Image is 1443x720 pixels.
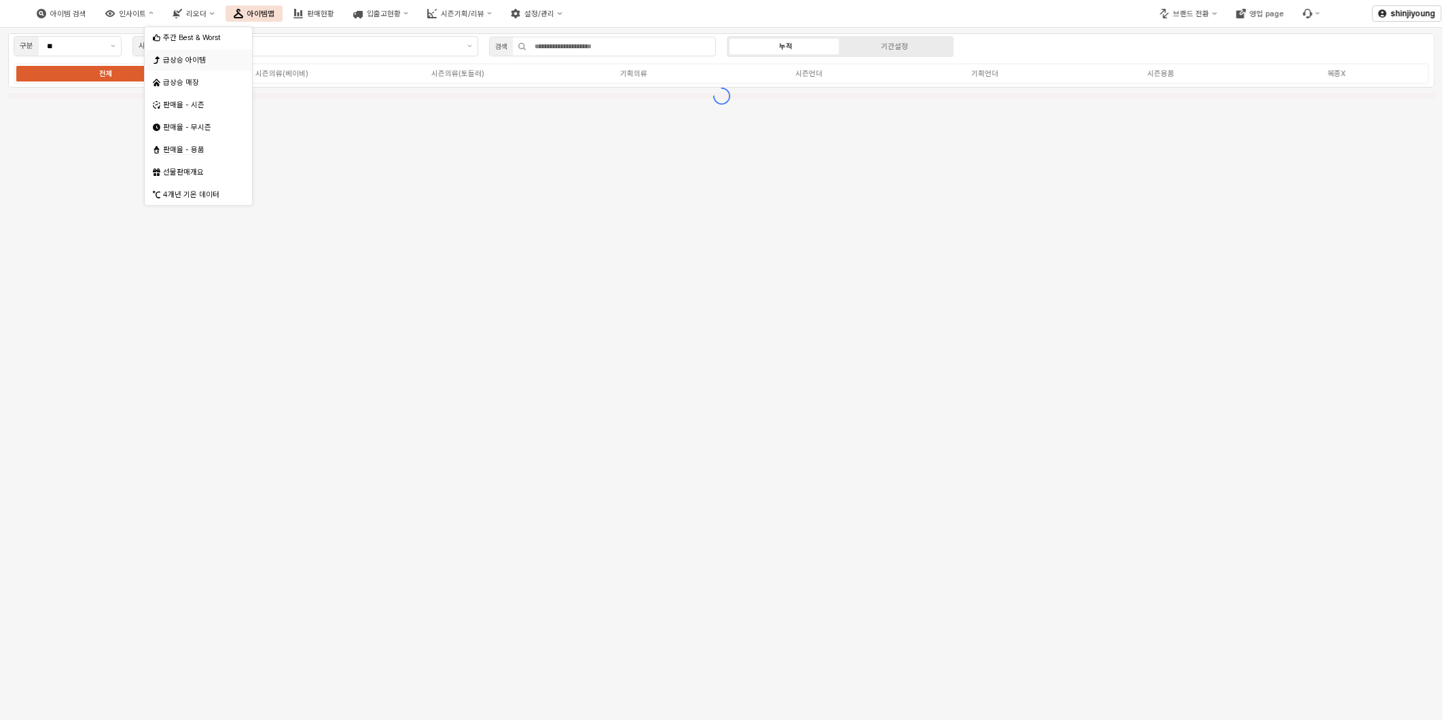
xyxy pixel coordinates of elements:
label: 누적 [732,41,840,52]
div: 시즌용품 [1147,69,1175,78]
div: 전체 [99,69,113,78]
button: 시즌기획/리뷰 [419,5,500,22]
button: 판매현황 [285,5,342,22]
div: 주간 Best & Worst [163,33,236,43]
button: 아이템맵 [226,5,283,22]
div: 시즌의류(베이비) [255,69,308,78]
div: 아이템 검색 [50,10,86,18]
label: 전체 [18,68,194,79]
div: 검색 [495,41,507,52]
div: 영업 page [1250,10,1284,18]
div: 급상승 매장 [163,77,236,88]
label: 기획언더 [897,68,1073,79]
div: 시즌의류(토들러) [431,69,484,78]
label: 시즌의류(토들러) [370,68,546,79]
div: 인사이트 [119,10,146,18]
div: 아이템맵 [247,10,274,18]
label: 기획의류 [546,68,721,79]
div: 판매현황 [307,10,334,18]
button: shinjiyoung [1372,5,1442,22]
div: 시즌언더 [796,69,823,78]
button: 설정/관리 [503,5,570,22]
div: 기획언더 [972,69,999,78]
div: 급상승 아이템 [163,55,236,65]
div: 시즌기획/리뷰 [441,10,484,18]
label: 시즌의류(베이비) [194,68,370,79]
div: 리오더 [186,10,207,18]
button: 리오더 [164,5,222,22]
div: 구분 [20,40,33,52]
div: 브랜드 전환 [1173,10,1209,18]
button: 영업 page [1228,5,1292,22]
label: 복종X [1249,68,1425,79]
div: 설정/관리 [524,10,554,18]
div: 입출고현황 [367,10,401,18]
div: 시즌 [139,40,152,52]
div: 버그 제보 및 기능 개선 요청 [1295,5,1328,22]
div: 선물판매개요 [163,167,236,177]
div: 4개년 기온 데이터 [163,190,236,200]
div: 누적 [779,42,793,51]
span: 판매율 - 용품 [163,145,204,155]
button: 입출고현황 [345,5,416,22]
button: 브랜드 전환 [1152,5,1225,22]
div: 기간설정 [881,42,908,51]
div: 복종X [1328,69,1346,78]
button: 인사이트 [97,5,162,22]
button: 제안 사항 표시 [462,37,478,56]
div: Select an option [145,26,252,206]
label: 기간설정 [840,41,949,52]
div: 기획의류 [620,69,647,78]
button: 아이템 검색 [29,5,94,22]
label: 시즌언더 [721,68,897,79]
label: 시즌용품 [1073,68,1249,79]
div: 판매율 - 무시즌 [163,122,236,132]
button: 제안 사항 표시 [105,37,121,56]
div: 판매율 - 시즌 [163,100,236,110]
p: shinjiyoung [1391,8,1436,19]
